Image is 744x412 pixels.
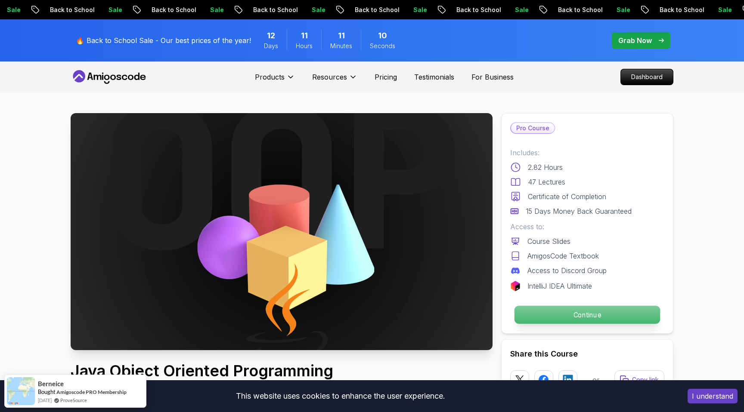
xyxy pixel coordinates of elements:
p: 47 Lectures [528,177,565,187]
img: jetbrains logo [510,281,521,291]
p: Resources [312,72,347,82]
p: Sale [527,6,555,14]
img: java-object-oriented-programming_thumbnail [71,113,493,350]
p: Back to School [570,6,629,14]
span: 12 Days [267,30,275,42]
p: Sale [121,6,148,14]
p: Access to: [510,221,664,232]
p: Grab Now [618,35,652,46]
p: Dashboard [621,69,673,85]
p: Copy link [632,375,659,384]
p: Sale [19,6,46,14]
p: Back to School [164,6,222,14]
p: 🔥 Back to School Sale - Our best prices of the year! [76,35,251,46]
button: Products [255,72,295,89]
a: For Business [471,72,514,82]
span: 10 Seconds [378,30,387,42]
span: Bought [38,388,56,395]
p: Sale [425,6,453,14]
p: Back to School [367,6,425,14]
span: Days [264,42,278,50]
span: Hours [296,42,313,50]
span: 11 Hours [301,30,308,42]
p: Sale [324,6,351,14]
p: Access to Discord Group [527,265,607,276]
p: AmigosCode Textbook [527,251,599,261]
a: Dashboard [620,69,673,85]
img: provesource social proof notification image [7,377,35,405]
button: Continue [514,305,660,324]
span: Seconds [370,42,395,50]
p: 2.82 Hours [528,162,563,172]
a: Pricing [375,72,397,82]
p: 15 Days Money Back Guaranteed [526,206,632,216]
span: 11 Minutes [338,30,345,42]
p: Sale [222,6,250,14]
p: Back to School [62,6,121,14]
h1: Java Object Oriented Programming [71,362,390,379]
p: Back to School [672,6,730,14]
p: Back to School [265,6,324,14]
button: Copy link [614,370,664,389]
button: Resources [312,72,357,89]
p: Back to School [468,6,527,14]
p: Certificate of Completion [528,191,606,202]
p: Sale [629,6,656,14]
p: Includes: [510,148,664,158]
span: Berneice [38,380,64,387]
p: or [592,375,600,385]
p: Course Slides [527,236,570,246]
h2: Share this Course [510,348,664,360]
a: Testimonials [414,72,454,82]
p: Pro Course [511,123,555,133]
div: This website uses cookies to enhance the user experience. [6,387,675,406]
button: Accept cookies [688,389,738,403]
span: [DATE] [38,397,52,404]
a: Amigoscode PRO Membership [56,389,127,395]
a: ProveSource [60,397,87,404]
span: Minutes [330,42,352,50]
p: IntelliJ IDEA Ultimate [527,281,592,291]
p: Products [255,72,285,82]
